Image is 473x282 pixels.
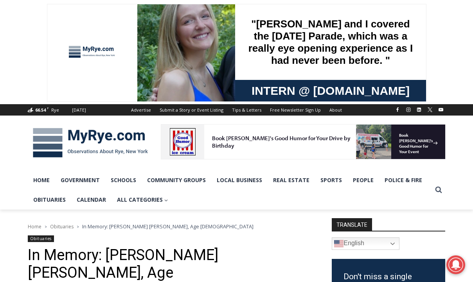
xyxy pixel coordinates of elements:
a: Intern @ [DOMAIN_NAME] [188,76,379,98]
a: Obituaries [50,223,74,230]
nav: Breadcrumbs [28,222,311,230]
nav: Secondary Navigation [127,104,346,116]
a: Linkedin [414,105,424,114]
a: People [347,170,379,190]
span: > [77,224,79,230]
span: 66.54 [35,107,46,113]
a: Schools [105,170,142,190]
span: Intern @ [DOMAIN_NAME] [205,78,363,96]
a: X [425,105,435,114]
a: Open Tues. - Sun. [PHONE_NUMBER] [0,79,79,98]
span: F [47,106,49,110]
a: About [325,104,346,116]
a: Instagram [404,105,413,114]
a: Calendar [71,190,112,210]
a: Tips & Letters [228,104,266,116]
div: [DATE] [72,107,86,114]
a: Local Business [211,170,268,190]
a: Government [55,170,105,190]
a: Free Newsletter Sign Up [266,104,325,116]
a: Facebook [393,105,402,114]
img: s_800_d653096d-cda9-4b24-94f4-9ae0c7afa054.jpeg [189,0,236,36]
a: Submit a Story or Event Listing [155,104,228,116]
img: MyRye.com [28,123,153,163]
h4: Book [PERSON_NAME]'s Good Humor for Your Event [238,8,272,30]
button: Child menu of All Categories [112,190,174,210]
div: Rye [51,107,59,114]
a: Obituaries [28,190,71,210]
a: Sports [315,170,347,190]
span: > [45,224,47,230]
a: YouTube [436,105,446,114]
a: Police & Fire [379,170,428,190]
a: Real Estate [268,170,315,190]
a: Home [28,223,41,230]
a: Advertise [127,104,155,116]
a: English [332,237,399,250]
span: In Memory: [PERSON_NAME] [PERSON_NAME], Age [DEMOGRAPHIC_DATA] [82,223,254,230]
a: Home [28,170,55,190]
div: "the precise, almost orchestrated movements of cutting and assembling sushi and [PERSON_NAME] mak... [80,49,111,94]
div: Book [PERSON_NAME]'s Good Humor for Your Drive by Birthday [51,10,193,25]
div: "[PERSON_NAME] and I covered the [DATE] Parade, which was a really eye opening experience as I ha... [198,0,370,76]
a: Book [PERSON_NAME]'s Good Humor for Your Event [232,2,282,36]
img: en [334,239,344,248]
nav: Primary Navigation [28,170,432,210]
span: Open Tues. - Sun. [PHONE_NUMBER] [2,81,77,110]
button: View Search Form [432,183,446,197]
a: Obituaries [28,235,54,242]
a: Community Groups [142,170,211,190]
strong: TRANSLATE [332,218,372,231]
